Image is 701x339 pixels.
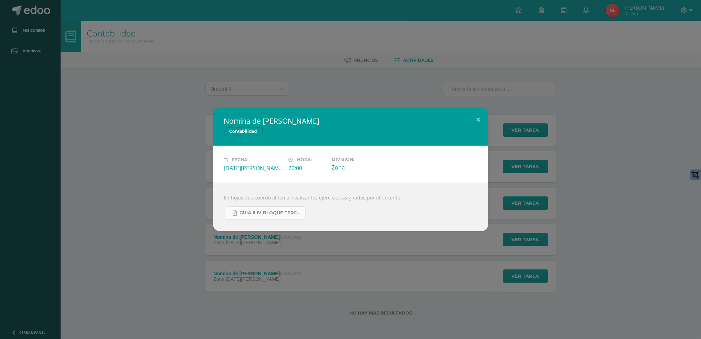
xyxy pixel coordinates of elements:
span: Contabilidad [224,127,263,135]
span: GUIA II IV BLOQUE TERCERO.pdf [240,210,302,216]
a: GUIA II IV BLOQUE TERCERO.pdf [226,206,306,220]
span: Hora: [297,157,312,163]
div: En hojas de acuerdo al tema, realizar los ejercicios asignados por el docente. [213,183,488,231]
div: 20:00 [289,164,326,172]
div: Zona [332,164,391,171]
button: Close (Esc) [469,108,488,131]
label: División: [332,157,391,162]
h2: Nomina de [PERSON_NAME] [224,116,477,126]
div: [DATE][PERSON_NAME] [224,164,283,172]
span: Fecha: [232,157,249,163]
